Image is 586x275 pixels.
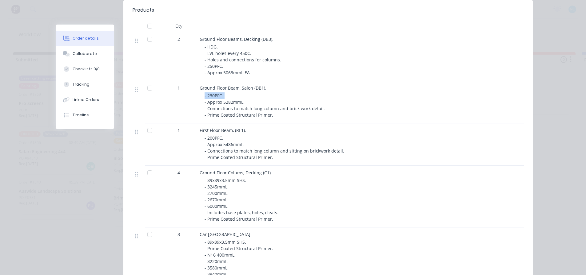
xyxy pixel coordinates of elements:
span: - HDG. - LVL holes every 450C. - Holes and connections for columns. - 250PFC. - Approx 5063mmL EA. [205,44,282,76]
div: Checklists 0/0 [73,66,100,72]
span: Car [GEOGRAPHIC_DATA]. [200,231,252,237]
span: - 230PFC. - Approx 5282mmL. - Connections to match long column and brick work detail. - Prime Coa... [205,93,326,118]
span: Ground Floor Beam, Salon (DB1). [200,85,266,91]
button: Timeline [56,107,114,123]
div: Qty [160,20,197,32]
button: Checklists 0/0 [56,61,114,77]
span: 1 [177,85,180,91]
span: 3 [177,231,180,238]
span: Ground Floor Colums, Decking (C1). [200,170,272,176]
button: Tracking [56,77,114,92]
span: Ground Floor Beams, Decking (DB3). [200,36,273,42]
div: Linked Orders [73,97,99,103]
button: Order details [56,31,114,46]
span: 4 [177,169,180,176]
div: Timeline [73,112,89,118]
div: Collaborate [73,51,97,56]
div: Tracking [73,82,90,87]
span: 1 [177,127,180,134]
span: First Floor Beam, (RL1). [200,127,246,133]
span: 2 [177,36,180,42]
button: Collaborate [56,46,114,61]
span: - 200PFC. - Approx 5486mmL. - Connections to match long column and sitting on brickwork detail. -... [205,135,345,160]
div: Order details [73,36,99,41]
div: Products [133,6,154,14]
button: Linked Orders [56,92,114,107]
span: - 89x89x3.5mm SHS. - 3245mmL. - 2700mmL. - 2670mmL. - 6000mmL. - Includes base plates, holes, cle... [205,177,278,222]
